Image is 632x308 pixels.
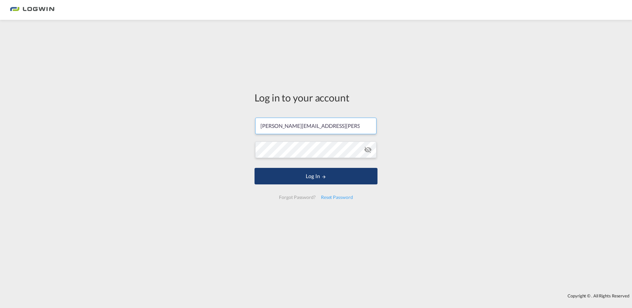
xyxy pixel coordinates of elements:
div: Reset Password [318,191,356,203]
input: Enter email/phone number [255,118,376,134]
md-icon: icon-eye-off [364,146,372,154]
div: Log in to your account [255,91,377,104]
button: LOGIN [255,168,377,184]
img: bc73a0e0d8c111efacd525e4c8ad7d32.png [10,3,55,18]
div: Forgot Password? [276,191,318,203]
